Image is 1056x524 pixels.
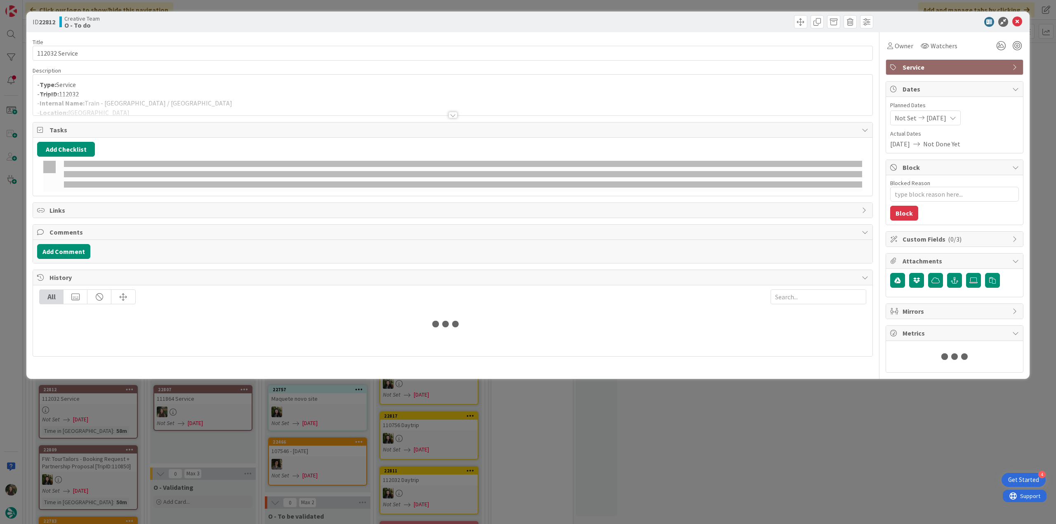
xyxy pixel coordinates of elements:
span: Links [49,205,858,215]
strong: TripID: [40,90,59,98]
button: Block [890,206,918,221]
span: Not Set [895,113,917,123]
div: Open Get Started checklist, remaining modules: 4 [1002,473,1046,487]
span: [DATE] [926,113,946,123]
div: Get Started [1008,476,1039,484]
span: Dates [903,84,1008,94]
span: Actual Dates [890,129,1019,138]
button: Add Comment [37,244,90,259]
span: Watchers [931,41,957,51]
span: Service [903,62,1008,72]
div: 4 [1038,471,1046,478]
span: Owner [895,41,913,51]
label: Blocked Reason [890,179,930,187]
input: Search... [771,289,866,304]
b: O - To do [64,22,100,28]
span: Description [33,67,61,74]
p: - 112032 [37,89,868,99]
span: Mirrors [903,306,1008,316]
span: Attachments [903,256,1008,266]
span: Creative Team [64,15,100,22]
button: Add Checklist [37,142,95,157]
b: 22812 [39,18,55,26]
div: All [40,290,64,304]
span: Custom Fields [903,234,1008,244]
strong: Type: [40,80,56,89]
label: Title [33,38,43,46]
span: Comments [49,227,858,237]
span: Not Done Yet [923,139,960,149]
span: Support [17,1,38,11]
span: [DATE] [890,139,910,149]
span: History [49,273,858,282]
span: Planned Dates [890,101,1019,110]
span: Metrics [903,328,1008,338]
span: ( 0/3 ) [948,235,962,243]
p: - Service [37,80,868,89]
span: Tasks [49,125,858,135]
span: ID [33,17,55,27]
input: type card name here... [33,46,873,61]
span: Block [903,162,1008,172]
